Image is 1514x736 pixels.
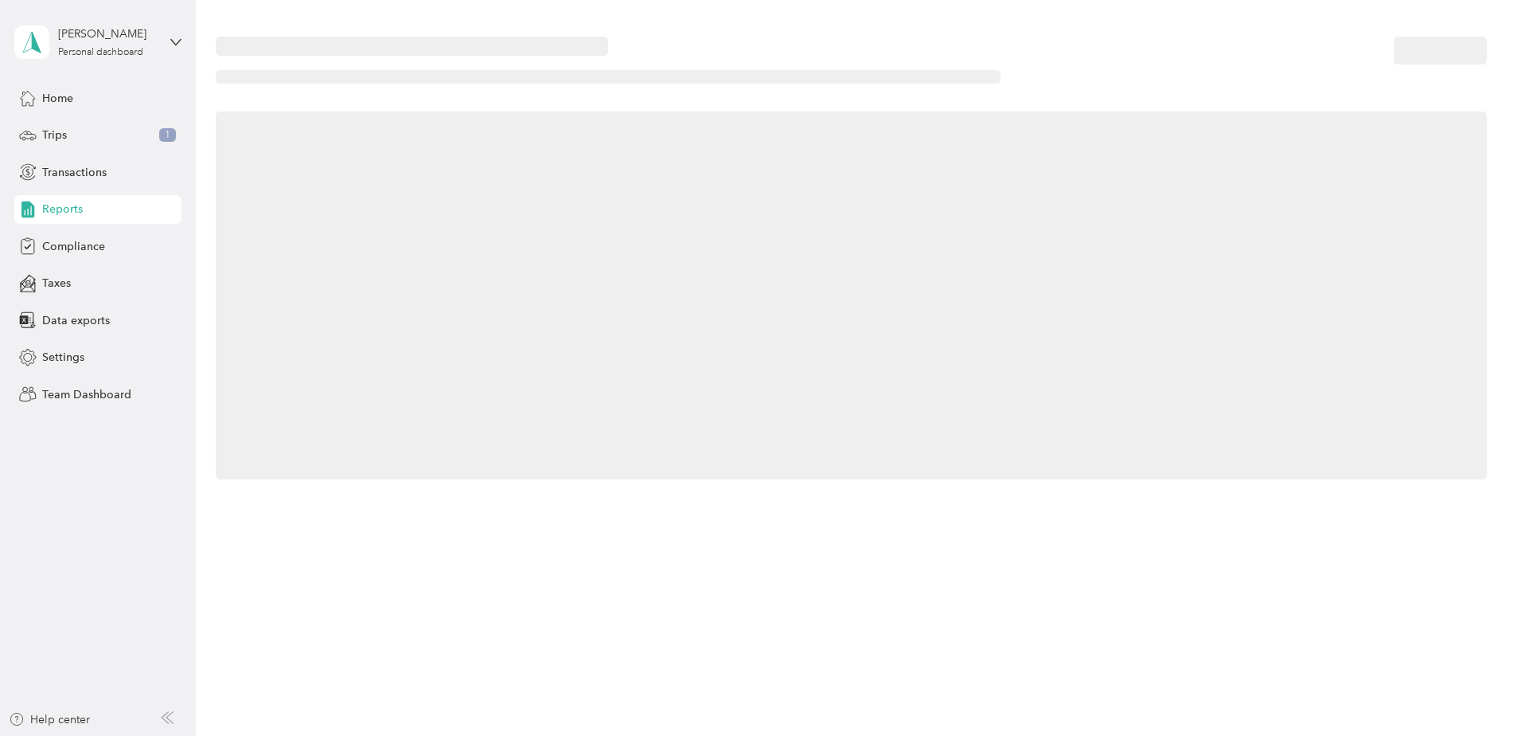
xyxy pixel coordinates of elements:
span: Reports [42,201,83,217]
span: Home [42,90,73,107]
span: Settings [42,349,84,366]
span: Taxes [42,275,71,292]
iframe: Everlance-gr Chat Button Frame [1425,647,1514,736]
span: Compliance [42,238,105,255]
span: Data exports [42,312,110,329]
button: Help center [9,711,90,728]
span: Transactions [42,164,107,181]
span: Trips [42,127,67,143]
div: Personal dashboard [58,48,143,57]
span: Team Dashboard [42,386,131,403]
span: 1 [159,128,176,143]
div: [PERSON_NAME] [58,25,158,42]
